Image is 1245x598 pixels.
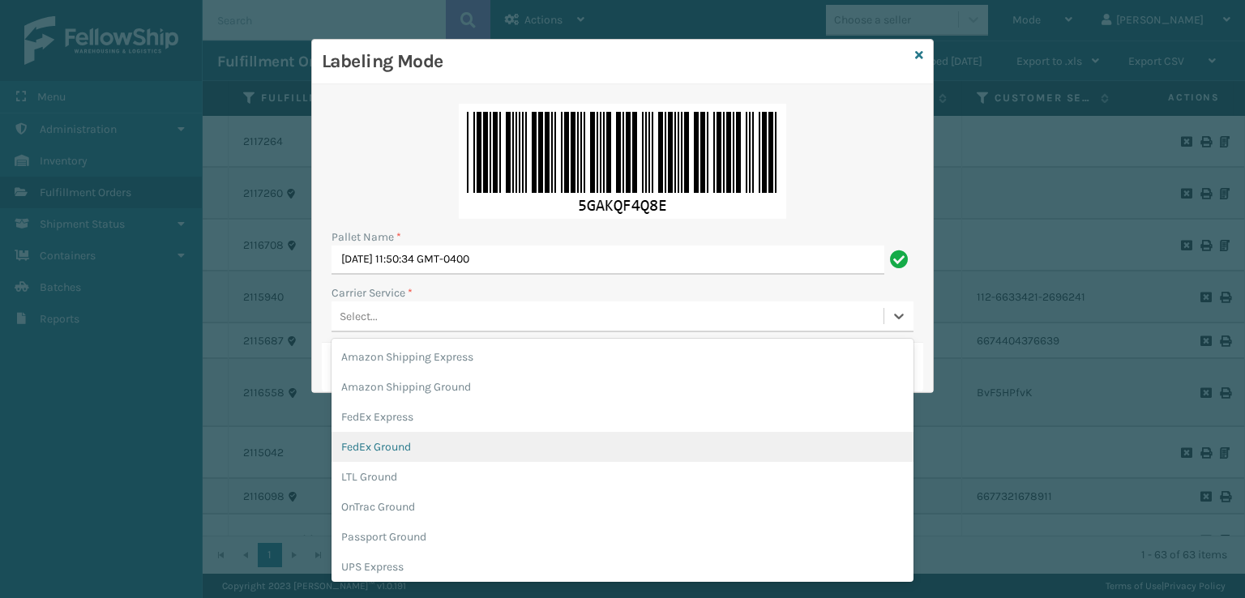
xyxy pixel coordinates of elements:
h3: Labeling Mode [322,49,909,74]
label: Carrier Service [332,284,413,301]
div: OnTrac Ground [332,492,913,522]
div: Passport Ground [332,522,913,552]
div: FedEx Express [332,402,913,432]
div: FedEx Ground [332,432,913,462]
div: LTL Ground [332,462,913,492]
img: +holweAAAABklEQVQDAAegyJAB4cC1AAAAAElFTkSuQmCC [459,104,786,219]
label: Pallet Name [332,229,401,246]
div: Select... [340,308,378,325]
div: Amazon Shipping Express [332,342,913,372]
div: UPS Express [332,552,913,582]
div: Amazon Shipping Ground [332,372,913,402]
